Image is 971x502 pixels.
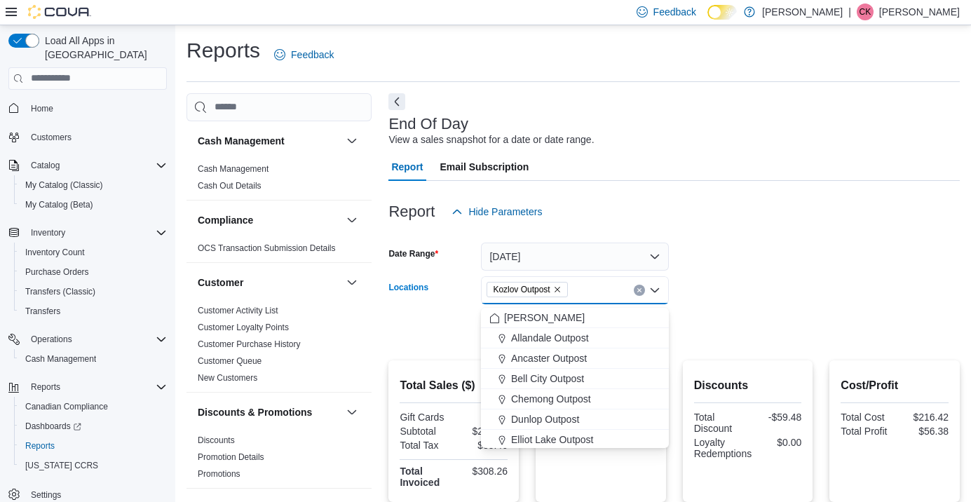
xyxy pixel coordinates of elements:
[344,274,360,291] button: Customer
[400,412,451,423] div: Gift Cards
[25,286,95,297] span: Transfers (Classic)
[511,372,584,386] span: Bell City Outpost
[186,161,372,200] div: Cash Management
[391,153,423,181] span: Report
[344,404,360,421] button: Discounts & Promotions
[269,41,339,69] a: Feedback
[481,308,669,328] button: [PERSON_NAME]
[198,213,253,227] h3: Compliance
[186,302,372,392] div: Customer
[649,285,660,296] button: Close list of options
[14,416,172,436] a: Dashboards
[25,247,85,258] span: Inventory Count
[694,412,745,434] div: Total Discount
[511,412,579,426] span: Dunlop Outpost
[14,397,172,416] button: Canadian Compliance
[198,134,341,148] button: Cash Management
[198,452,264,463] span: Promotion Details
[481,389,669,409] button: Chemong Outpost
[39,34,167,62] span: Load All Apps in [GEOGRAPHIC_DATA]
[694,437,752,459] div: Loyalty Redemptions
[841,412,892,423] div: Total Cost
[511,331,589,345] span: Allandale Outpost
[634,285,645,296] button: Clear input
[440,153,529,181] span: Email Subscription
[456,440,508,451] div: $35.46
[14,436,172,456] button: Reports
[198,213,341,227] button: Compliance
[198,339,301,350] span: Customer Purchase History
[25,401,108,412] span: Canadian Compliance
[14,243,172,262] button: Inventory Count
[487,282,567,297] span: Kozlov Outpost
[198,405,312,419] h3: Discounts & Promotions
[20,177,109,194] a: My Catalog (Classic)
[186,240,372,262] div: Compliance
[20,303,167,320] span: Transfers
[707,5,737,20] input: Dark Mode
[198,339,301,349] a: Customer Purchase History
[20,177,167,194] span: My Catalog (Classic)
[25,440,55,452] span: Reports
[25,266,89,278] span: Purchase Orders
[25,460,98,471] span: [US_STATE] CCRS
[762,4,843,20] p: [PERSON_NAME]
[388,133,594,147] div: View a sales snapshot for a date or date range.
[3,127,172,147] button: Customers
[31,103,53,114] span: Home
[511,392,591,406] span: Chemong Outpost
[3,98,172,118] button: Home
[198,243,336,254] span: OCS Transaction Submission Details
[198,134,285,148] h3: Cash Management
[446,198,548,226] button: Hide Parameters
[198,373,257,383] a: New Customers
[456,412,508,423] div: $0.00
[20,398,167,415] span: Canadian Compliance
[25,331,78,348] button: Operations
[481,243,669,271] button: [DATE]
[25,224,71,241] button: Inventory
[20,437,60,454] a: Reports
[456,426,508,437] div: $272.80
[31,132,72,143] span: Customers
[31,160,60,171] span: Catalog
[468,205,542,219] span: Hide Parameters
[14,301,172,321] button: Transfers
[20,351,102,367] a: Cash Management
[511,351,587,365] span: Ancaster Outpost
[291,48,334,62] span: Feedback
[841,426,892,437] div: Total Profit
[198,435,235,446] span: Discounts
[857,4,874,20] div: Carson Keddy
[20,196,167,213] span: My Catalog (Beta)
[25,353,96,365] span: Cash Management
[14,195,172,215] button: My Catalog (Beta)
[25,331,167,348] span: Operations
[198,243,336,253] a: OCS Transaction Submission Details
[198,405,341,419] button: Discounts & Promotions
[388,116,468,133] h3: End Of Day
[31,489,61,501] span: Settings
[879,4,960,20] p: [PERSON_NAME]
[897,426,949,437] div: $56.38
[20,303,66,320] a: Transfers
[20,418,87,435] a: Dashboards
[198,164,269,174] a: Cash Management
[198,452,264,462] a: Promotion Details
[344,212,360,229] button: Compliance
[198,305,278,316] span: Customer Activity List
[456,466,508,477] div: $308.26
[28,5,91,19] img: Cova
[198,469,240,479] a: Promotions
[553,285,562,294] button: Remove Kozlov Outpost from selection in this group
[198,435,235,445] a: Discounts
[20,264,167,280] span: Purchase Orders
[388,203,435,220] h3: Report
[198,181,262,191] a: Cash Out Details
[198,180,262,191] span: Cash Out Details
[20,283,101,300] a: Transfers (Classic)
[25,157,65,174] button: Catalog
[198,163,269,175] span: Cash Management
[20,457,104,474] a: [US_STATE] CCRS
